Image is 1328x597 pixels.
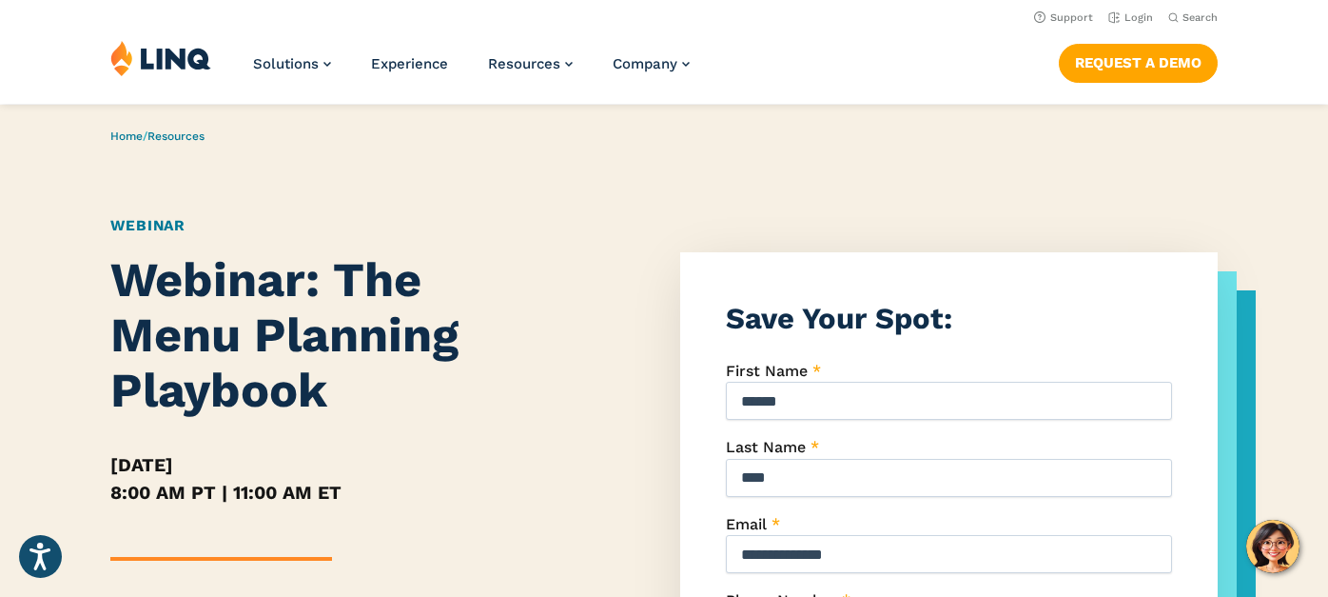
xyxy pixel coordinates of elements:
a: Experience [371,55,448,72]
a: Solutions [253,55,331,72]
nav: Primary Navigation [253,40,690,103]
a: Support [1034,11,1093,24]
img: LINQ | K‑12 Software [110,40,211,76]
h5: 8:00 AM PT | 11:00 AM ET [110,479,552,507]
a: Home [110,129,143,143]
span: / [110,129,205,143]
a: Request a Demo [1059,44,1218,82]
span: Company [613,55,677,72]
span: Search [1182,11,1218,24]
span: Resources [488,55,560,72]
span: Email [726,515,767,533]
span: Solutions [253,55,319,72]
a: Login [1108,11,1153,24]
button: Hello, have a question? Let’s chat. [1246,520,1299,573]
nav: Button Navigation [1059,40,1218,82]
button: Open Search Bar [1168,10,1218,25]
span: First Name [726,362,808,380]
h1: Webinar: The Menu Planning Playbook [110,252,552,418]
h5: [DATE] [110,451,552,479]
a: Company [613,55,690,72]
a: Resources [147,129,205,143]
strong: Save Your Spot: [726,301,952,336]
span: Last Name [726,438,806,456]
a: Resources [488,55,573,72]
a: Webinar [110,217,185,234]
